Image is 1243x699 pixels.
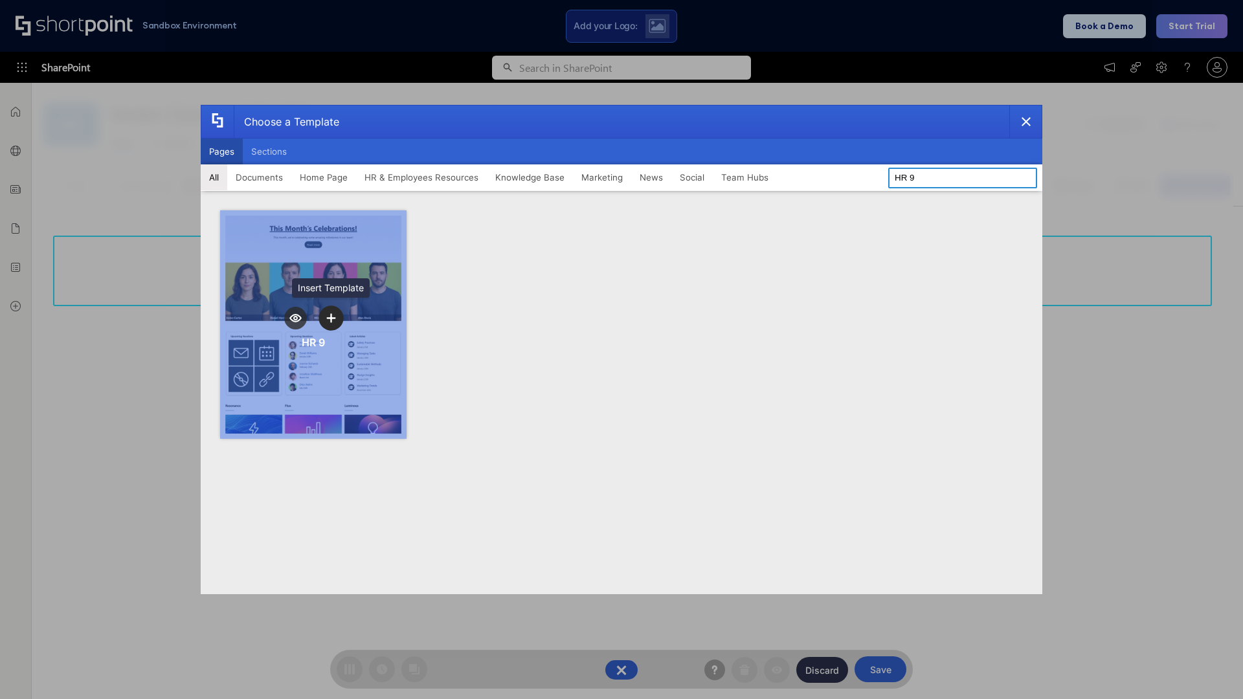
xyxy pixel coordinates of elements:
[713,164,777,190] button: Team Hubs
[291,164,356,190] button: Home Page
[1178,637,1243,699] iframe: Chat Widget
[201,139,243,164] button: Pages
[573,164,631,190] button: Marketing
[631,164,671,190] button: News
[201,164,227,190] button: All
[302,336,325,349] div: HR 9
[888,168,1037,188] input: Search
[487,164,573,190] button: Knowledge Base
[234,105,339,138] div: Choose a Template
[356,164,487,190] button: HR & Employees Resources
[671,164,713,190] button: Social
[243,139,295,164] button: Sections
[201,105,1042,594] div: template selector
[227,164,291,190] button: Documents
